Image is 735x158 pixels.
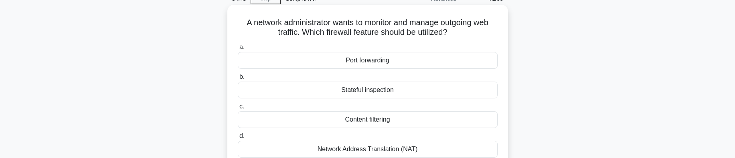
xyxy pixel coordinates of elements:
div: Stateful inspection [238,82,498,98]
span: c. [239,103,244,110]
div: Port forwarding [238,52,498,69]
div: Content filtering [238,111,498,128]
span: a. [239,44,245,50]
h5: A network administrator wants to monitor and manage outgoing web traffic. Which firewall feature ... [237,18,498,38]
span: d. [239,132,245,139]
div: Network Address Translation (NAT) [238,141,498,158]
span: b. [239,73,245,80]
